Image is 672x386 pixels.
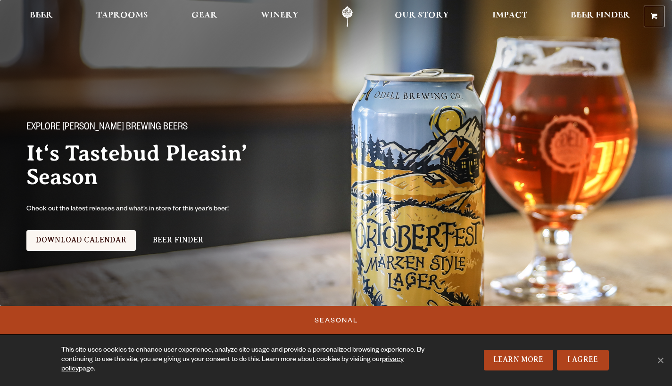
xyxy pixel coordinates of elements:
[96,12,148,19] span: Taprooms
[486,6,533,27] a: Impact
[557,350,609,370] a: I Agree
[655,355,665,365] span: No
[389,6,455,27] a: Our Story
[261,12,299,19] span: Winery
[311,310,362,331] a: Seasonal
[26,230,136,251] a: Download Calendar
[24,6,59,27] a: Beer
[61,346,436,374] div: This site uses cookies to enhance user experience, analyze site usage and provide a personalized ...
[26,204,268,215] p: Check out the latest releases and what’s in store for this year’s beer!
[191,12,217,19] span: Gear
[143,230,213,251] a: Beer Finder
[564,6,636,27] a: Beer Finder
[90,6,154,27] a: Taprooms
[185,6,224,27] a: Gear
[395,12,449,19] span: Our Story
[330,6,365,27] a: Odell Home
[255,6,305,27] a: Winery
[484,350,553,370] a: Learn More
[26,122,188,134] span: Explore [PERSON_NAME] Brewing Beers
[26,142,321,189] h2: It‘s Tastebud Pleasin’ Season
[492,12,527,19] span: Impact
[30,12,53,19] span: Beer
[571,12,630,19] span: Beer Finder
